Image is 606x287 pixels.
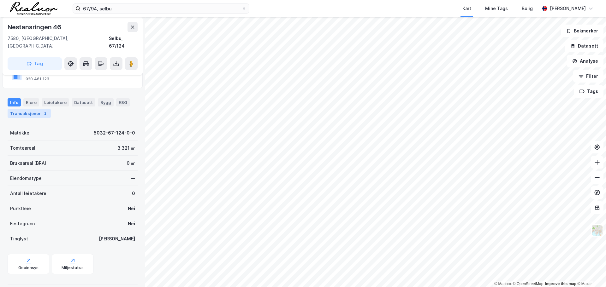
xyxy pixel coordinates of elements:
[550,5,586,12] div: [PERSON_NAME]
[10,2,57,15] img: realnor-logo.934646d98de889bb5806.png
[485,5,508,12] div: Mine Tags
[127,159,135,167] div: 0 ㎡
[116,98,130,106] div: ESG
[565,40,603,52] button: Datasett
[109,35,138,50] div: Selbu, 67/124
[10,159,46,167] div: Bruksareal (BRA)
[72,98,95,106] div: Datasett
[18,265,39,270] div: Geoinnsyn
[513,282,544,286] a: OpenStreetMap
[561,25,603,37] button: Bokmerker
[8,22,62,32] div: Nestansringen 46
[98,98,114,106] div: Bygg
[10,205,31,212] div: Punktleie
[574,257,606,287] div: Kontrollprogram for chat
[131,175,135,182] div: —
[80,4,241,13] input: Søk på adresse, matrikkel, gårdeiere, leietakere eller personer
[573,70,603,83] button: Filter
[462,5,471,12] div: Kart
[522,5,533,12] div: Bolig
[42,98,69,106] div: Leietakere
[10,220,35,227] div: Festegrunn
[128,205,135,212] div: Nei
[99,235,135,243] div: [PERSON_NAME]
[574,85,603,98] button: Tags
[94,129,135,137] div: 5032-67-124-0-0
[128,220,135,227] div: Nei
[10,190,46,197] div: Antall leietakere
[10,175,42,182] div: Eiendomstype
[8,35,109,50] div: 7580, [GEOGRAPHIC_DATA], [GEOGRAPHIC_DATA]
[10,129,31,137] div: Matrikkel
[8,109,51,118] div: Transaksjoner
[132,190,135,197] div: 0
[10,144,35,152] div: Tomteareal
[494,282,512,286] a: Mapbox
[42,110,48,117] div: 2
[117,144,135,152] div: 3 321 ㎡
[62,265,84,270] div: Miljøstatus
[26,77,49,82] div: 920 461 123
[545,282,576,286] a: Improve this map
[8,98,21,106] div: Info
[23,98,39,106] div: Eiere
[567,55,603,67] button: Analyse
[8,57,62,70] button: Tag
[574,257,606,287] iframe: Chat Widget
[10,235,28,243] div: Tinglyst
[591,224,603,236] img: Z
